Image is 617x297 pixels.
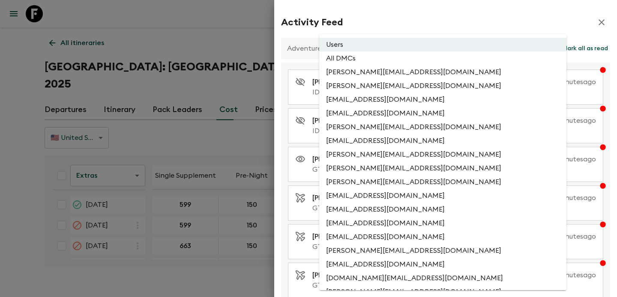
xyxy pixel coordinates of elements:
li: [PERSON_NAME][EMAIL_ADDRESS][DOMAIN_NAME] [319,175,566,189]
li: Users [319,38,566,52]
li: [EMAIL_ADDRESS][DOMAIN_NAME] [319,216,566,230]
li: [PERSON_NAME][EMAIL_ADDRESS][DOMAIN_NAME] [319,148,566,161]
li: [PERSON_NAME][EMAIL_ADDRESS][DOMAIN_NAME] [319,161,566,175]
li: [PERSON_NAME][EMAIL_ADDRESS][DOMAIN_NAME] [319,65,566,79]
li: [EMAIL_ADDRESS][DOMAIN_NAME] [319,258,566,271]
li: [PERSON_NAME][EMAIL_ADDRESS][DOMAIN_NAME] [319,79,566,93]
li: [EMAIL_ADDRESS][DOMAIN_NAME] [319,230,566,244]
li: [EMAIL_ADDRESS][DOMAIN_NAME] [319,93,566,106]
li: [PERSON_NAME][EMAIL_ADDRESS][DOMAIN_NAME] [319,244,566,258]
li: [EMAIL_ADDRESS][DOMAIN_NAME] [319,189,566,203]
li: [DOMAIN_NAME][EMAIL_ADDRESS][DOMAIN_NAME] [319,271,566,285]
li: [EMAIL_ADDRESS][DOMAIN_NAME] [319,203,566,216]
li: [EMAIL_ADDRESS][DOMAIN_NAME] [319,106,566,120]
li: [EMAIL_ADDRESS][DOMAIN_NAME] [319,134,566,148]
li: [PERSON_NAME][EMAIL_ADDRESS][DOMAIN_NAME] [319,120,566,134]
li: All DMCs [319,52,566,65]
